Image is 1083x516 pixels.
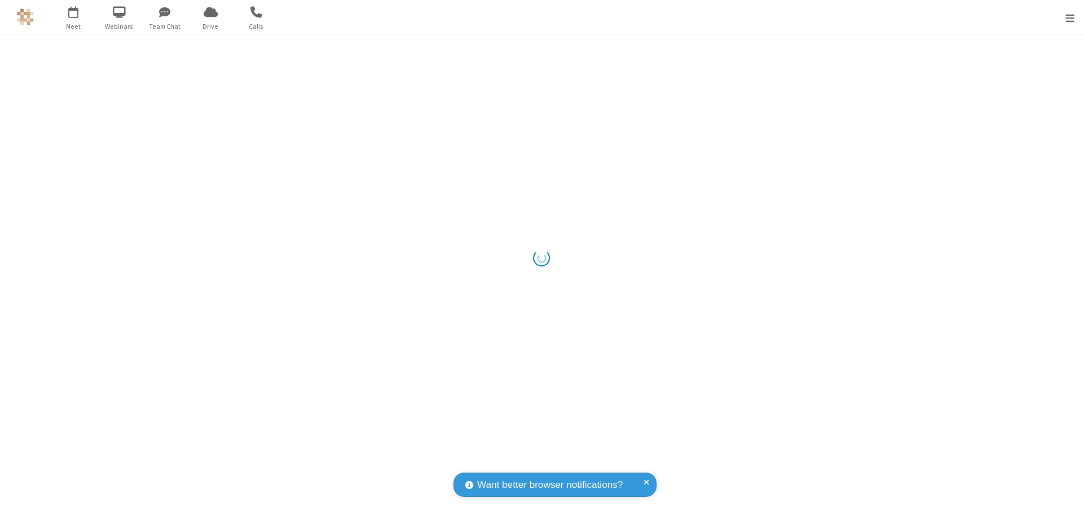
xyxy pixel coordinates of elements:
[477,478,623,492] span: Want better browser notifications?
[144,21,186,32] span: Team Chat
[235,21,278,32] span: Calls
[190,21,232,32] span: Drive
[17,8,34,25] img: QA Selenium DO NOT DELETE OR CHANGE
[98,21,140,32] span: Webinars
[52,21,95,32] span: Meet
